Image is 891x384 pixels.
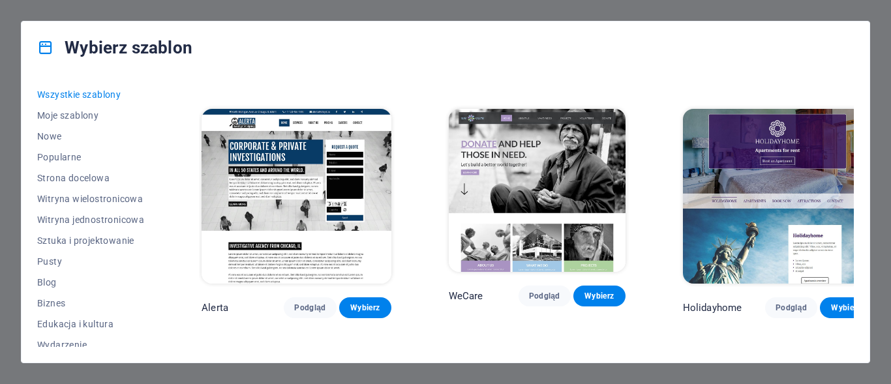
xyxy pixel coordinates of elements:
[37,334,144,355] button: Wydarzenie
[529,291,560,301] span: Podgląd
[350,303,381,313] span: Wybierz
[37,230,144,251] button: Sztuka i projektowanie
[37,293,144,314] button: Biznes
[37,168,144,188] button: Strona docelowa
[37,340,144,350] span: Wydarzenie
[37,105,144,126] button: Moje szablony
[683,301,742,314] p: Holidayhome
[37,110,144,121] span: Moje szablony
[37,251,144,272] button: Pusty
[284,297,336,318] button: Podgląd
[37,214,144,225] span: Witryna jednostronicowa
[37,37,192,58] h4: Wybierz szablon
[683,109,872,284] img: Holidayhome
[573,286,626,306] button: Wybierz
[37,147,144,168] button: Popularne
[584,291,615,301] span: Wybierz
[776,303,807,313] span: Podgląd
[820,297,872,318] button: Wybierz
[37,272,144,293] button: Blog
[830,303,862,313] span: Wybierz
[449,109,626,272] img: WeCare
[294,303,325,313] span: Podgląd
[37,89,144,100] span: Wszystkie szablony
[37,126,144,147] button: Nowe
[37,131,144,141] span: Nowe
[37,188,144,209] button: Witryna wielostronicowa
[37,256,144,267] span: Pusty
[37,319,144,329] span: Edukacja i kultura
[37,314,144,334] button: Edukacja i kultura
[202,301,228,314] p: Alerta
[37,84,144,105] button: Wszystkie szablony
[37,235,144,246] span: Sztuka i projektowanie
[37,209,144,230] button: Witryna jednostronicowa
[202,109,391,284] img: Alerta
[37,152,144,162] span: Popularne
[37,173,144,183] span: Strona docelowa
[339,297,391,318] button: Wybierz
[37,298,144,308] span: Biznes
[765,297,817,318] button: Podgląd
[519,286,571,306] button: Podgląd
[37,277,144,288] span: Blog
[449,289,483,303] p: WeCare
[37,194,144,204] span: Witryna wielostronicowa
